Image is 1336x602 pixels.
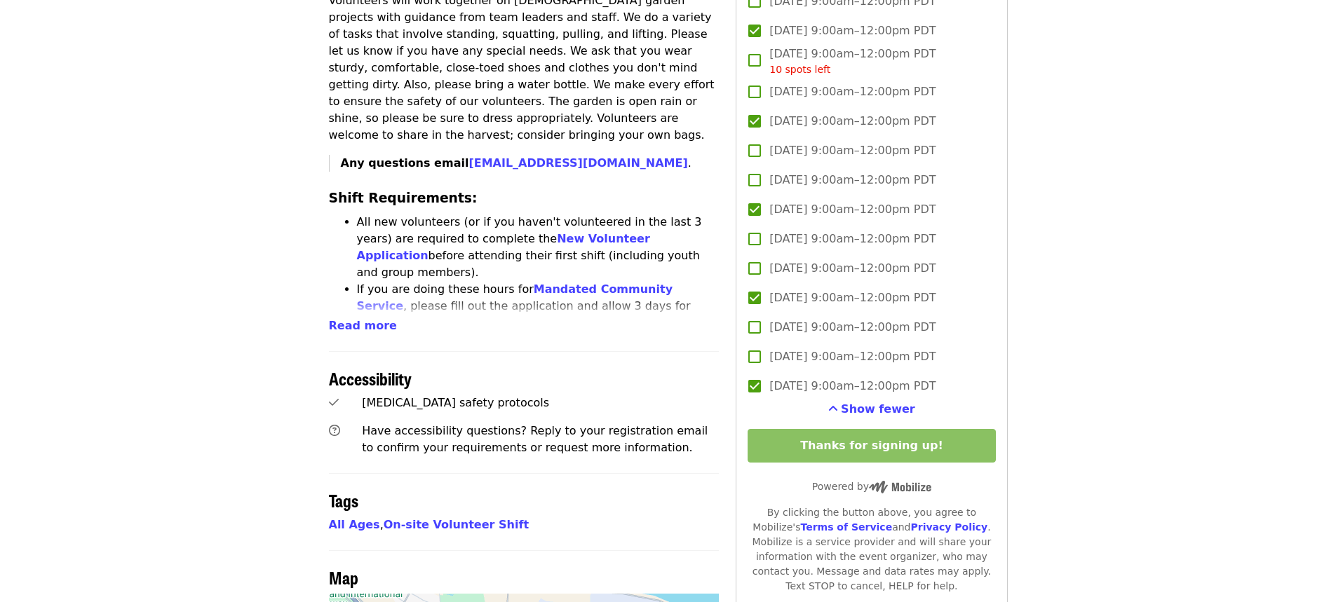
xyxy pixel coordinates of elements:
span: Show fewer [841,402,915,416]
span: [DATE] 9:00am–12:00pm PDT [769,289,936,306]
span: Map [329,565,358,589]
span: [DATE] 9:00am–12:00pm PDT [769,172,936,189]
a: All Ages [329,518,380,531]
strong: Shift Requirements: [329,191,478,205]
span: [DATE] 9:00am–12:00pm PDT [769,83,936,100]
span: [DATE] 9:00am–12:00pm PDT [769,260,936,277]
span: [DATE] 9:00am–12:00pm PDT [769,201,936,218]
a: Privacy Policy [910,521,987,533]
button: Read more [329,317,397,334]
span: [DATE] 9:00am–12:00pm PDT [769,319,936,336]
li: All new volunteers (or if you haven't volunteered in the last 3 years) are required to complete t... [357,214,720,281]
a: Terms of Service [800,521,892,533]
span: Read more [329,319,397,332]
span: [DATE] 9:00am–12:00pm PDT [769,113,936,130]
img: Powered by Mobilize [869,481,931,493]
span: 10 spots left [769,64,830,75]
i: question-circle icon [329,424,340,437]
span: , [329,518,384,531]
span: [DATE] 9:00am–12:00pm PDT [769,348,936,365]
button: See more timeslots [828,401,915,418]
span: [DATE] 9:00am–12:00pm PDT [769,231,936,247]
a: New Volunteer Application [357,232,650,262]
span: Powered by [812,481,931,492]
a: [EMAIL_ADDRESS][DOMAIN_NAME] [468,156,687,170]
li: If you are doing these hours for , please fill out the application and allow 3 days for approval.... [357,281,720,348]
span: [DATE] 9:00am–12:00pm PDT [769,142,936,159]
p: . [341,155,720,172]
a: On-site Volunteer Shift [384,518,529,531]
span: [DATE] 9:00am–12:00pm PDT [769,46,936,77]
div: [MEDICAL_DATA] safety protocols [362,395,719,411]
span: [DATE] 9:00am–12:00pm PDT [769,22,936,39]
span: [DATE] 9:00am–12:00pm PDT [769,378,936,395]
div: By clicking the button above, you agree to Mobilize's and . Mobilize is a service provider and wi... [748,505,995,594]
span: Accessibility [329,366,412,390]
span: Have accessibility questions? Reply to your registration email to confirm your requirements or re... [362,424,708,454]
i: check icon [329,396,339,409]
strong: Any questions email [341,156,688,170]
span: Tags [329,488,358,512]
button: Thanks for signing up! [748,429,995,463]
